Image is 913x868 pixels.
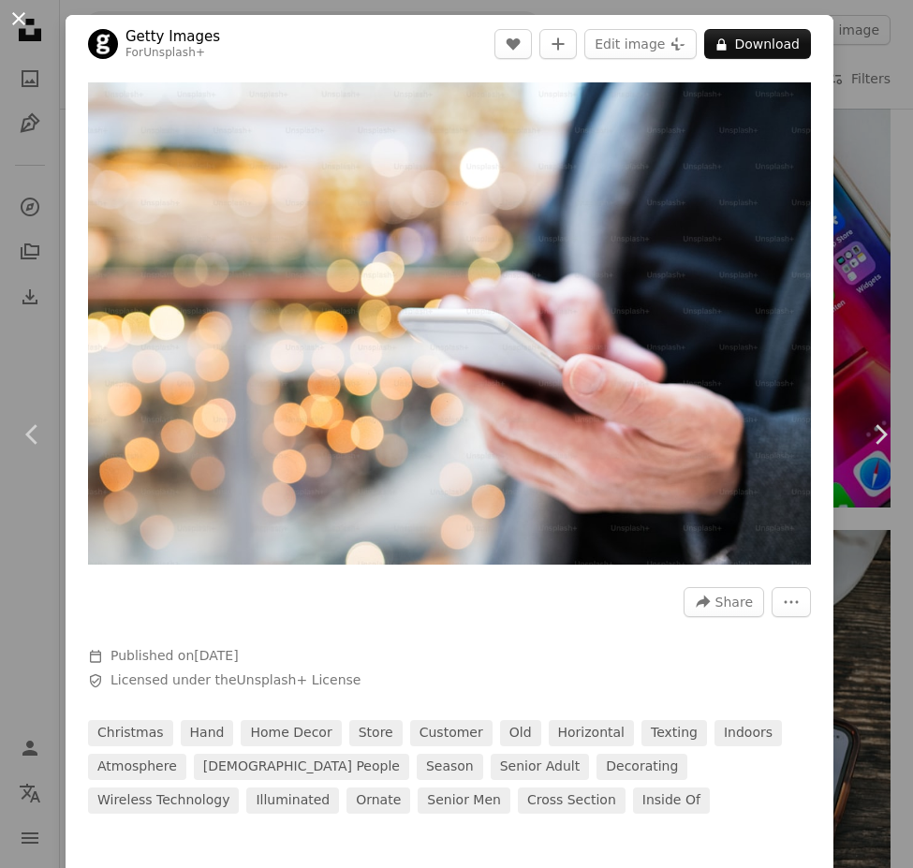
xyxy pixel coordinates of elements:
[246,787,339,814] a: illuminated
[349,720,403,746] a: store
[237,672,361,687] a: Unsplash+ License
[418,787,510,814] a: senior men
[518,787,626,814] a: cross section
[500,720,541,746] a: old
[125,46,220,61] div: For
[596,754,687,780] a: decorating
[241,720,341,746] a: home decor
[549,720,634,746] a: horizontal
[125,27,220,46] a: Getty Images
[194,754,409,780] a: [DEMOGRAPHIC_DATA] people
[110,648,239,663] span: Published on
[410,720,493,746] a: customer
[194,648,238,663] time: April 18, 2023 at 7:50:46 AM PDT
[684,587,764,617] button: Share this image
[417,754,483,780] a: season
[641,720,707,746] a: texting
[181,720,234,746] a: hand
[494,29,532,59] button: Like
[704,29,811,59] button: Download
[88,787,239,814] a: wireless technology
[88,82,811,565] img: Senior man with smartphone doing Christmas shopping. Unrecognizable man text messaging. Shopping ...
[633,787,710,814] a: inside of
[143,46,205,59] a: Unsplash+
[88,29,118,59] img: Go to Getty Images's profile
[715,588,753,616] span: Share
[714,720,782,746] a: indoors
[88,754,186,780] a: atmosphere
[110,671,361,690] span: Licensed under the
[584,29,697,59] button: Edit image
[88,720,173,746] a: christmas
[772,587,811,617] button: More Actions
[491,754,590,780] a: senior adult
[88,82,811,565] button: Zoom in on this image
[346,787,410,814] a: ornate
[539,29,577,59] button: Add to Collection
[847,345,913,524] a: Next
